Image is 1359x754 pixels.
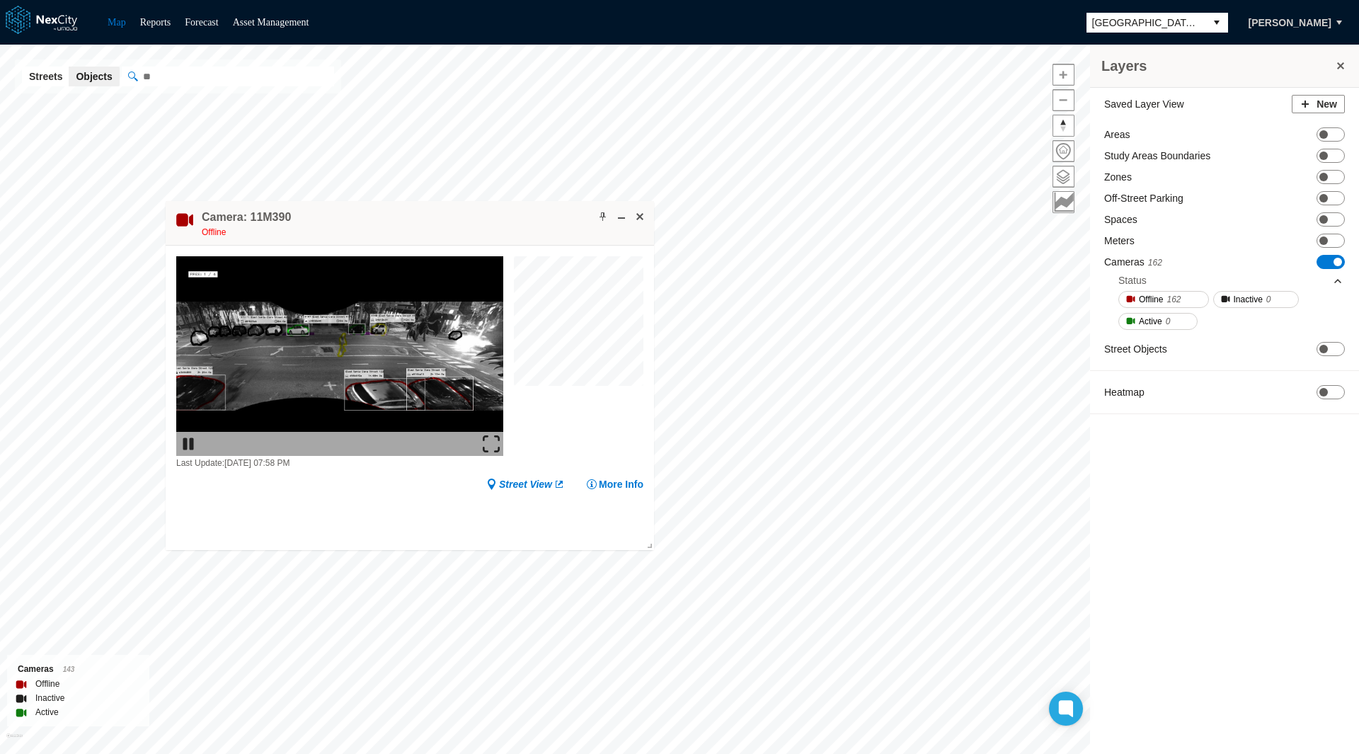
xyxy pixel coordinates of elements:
[1104,234,1135,248] label: Meters
[35,677,59,691] label: Offline
[108,17,126,28] a: Map
[1166,292,1181,307] span: 162
[1104,149,1210,163] label: Study Areas Boundaries
[233,17,309,28] a: Asset Management
[202,210,291,225] h4: Double-click to make header text selectable
[29,69,62,84] span: Streets
[1266,292,1271,307] span: 0
[1317,97,1337,111] span: New
[1104,385,1145,399] label: Heatmap
[1234,292,1263,307] span: Inactive
[1234,11,1346,35] button: [PERSON_NAME]
[1205,13,1228,33] button: select
[176,456,503,470] div: Last Update: [DATE] 07:58 PM
[202,227,226,237] span: Offline
[18,662,139,677] div: Cameras
[1053,89,1074,111] button: Zoom out
[1053,191,1074,213] button: Key metrics
[1118,313,1198,330] button: Active0
[1148,258,1162,268] span: 162
[1104,97,1184,111] label: Saved Layer View
[1053,64,1074,85] span: Zoom in
[35,691,64,705] label: Inactive
[1118,273,1147,287] div: Status
[6,733,23,750] a: Mapbox homepage
[1104,191,1183,205] label: Off-Street Parking
[22,67,69,86] button: Streets
[1053,64,1074,86] button: Zoom in
[483,435,500,452] img: expand
[202,210,291,239] div: Double-click to make header text selectable
[1104,212,1137,227] label: Spaces
[63,666,75,673] span: 143
[599,477,643,491] span: More Info
[1053,90,1074,110] span: Zoom out
[514,256,651,394] canvas: Map
[1053,115,1074,137] button: Reset bearing to north
[1101,56,1334,76] h3: Layers
[1292,95,1345,113] button: New
[185,17,218,28] a: Forecast
[1104,255,1162,270] label: Cameras
[586,477,643,491] button: More Info
[1104,170,1132,184] label: Zones
[1104,342,1167,356] label: Street Objects
[1053,115,1074,136] span: Reset bearing to north
[1139,292,1163,307] span: Offline
[1166,314,1171,329] span: 0
[1092,16,1200,30] span: [GEOGRAPHIC_DATA][PERSON_NAME]
[69,67,119,86] button: Objects
[176,256,503,456] img: video
[1213,291,1299,308] button: Inactive0
[1053,166,1074,188] button: Layers management
[1118,291,1209,308] button: Offline162
[76,69,112,84] span: Objects
[35,705,59,719] label: Active
[1249,16,1331,30] span: [PERSON_NAME]
[1139,314,1162,329] span: Active
[1118,270,1343,291] div: Status
[180,435,197,452] img: play
[499,477,552,491] span: Street View
[140,17,171,28] a: Reports
[486,477,565,491] a: Street View
[1104,127,1130,142] label: Areas
[1053,140,1074,162] button: Home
